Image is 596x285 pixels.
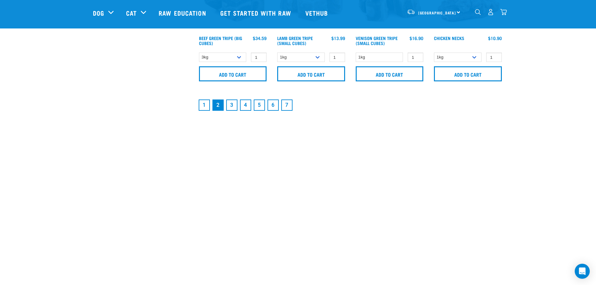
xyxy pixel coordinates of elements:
[226,99,237,111] a: Goto page 3
[126,8,137,18] a: Cat
[197,98,503,112] nav: pagination
[434,66,502,81] input: Add to cart
[212,99,224,111] a: Page 2
[434,37,464,39] a: Chicken Necks
[329,53,345,62] input: 1
[240,99,251,111] a: Goto page 4
[331,36,345,41] div: $13.99
[199,37,242,44] a: Beef Green Tripe (Big Cubes)
[299,0,336,25] a: Vethub
[356,37,398,44] a: Venison Green Tripe (Small Cubes)
[251,53,267,62] input: 1
[199,66,267,81] input: Add to cart
[152,0,214,25] a: Raw Education
[356,66,424,81] input: Add to cart
[418,12,456,14] span: [GEOGRAPHIC_DATA]
[254,99,265,111] a: Goto page 5
[253,36,267,41] div: $34.59
[410,36,423,41] div: $16.90
[408,53,423,62] input: 1
[575,264,590,279] div: Open Intercom Messenger
[267,99,279,111] a: Goto page 6
[281,99,293,111] a: Goto page 7
[407,9,415,15] img: van-moving.png
[475,9,481,15] img: home-icon-1@2x.png
[487,9,494,15] img: user.png
[500,9,507,15] img: home-icon@2x.png
[93,8,104,18] a: Dog
[486,53,502,62] input: 1
[277,66,345,81] input: Add to cart
[199,99,210,111] a: Goto page 1
[488,36,502,41] div: $10.90
[277,37,313,44] a: Lamb Green Tripe (Small Cubes)
[214,0,299,25] a: Get started with Raw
